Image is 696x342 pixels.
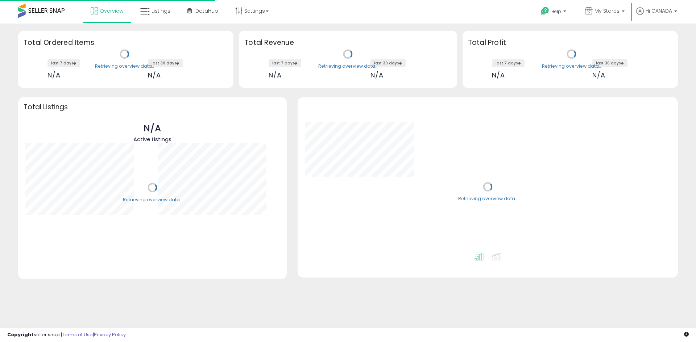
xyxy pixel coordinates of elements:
div: Retrieving overview data.. [542,63,601,69]
a: Help [535,1,573,24]
div: Retrieving overview data.. [123,197,182,203]
a: Hi CANADA [636,7,677,24]
span: DataHub [195,7,218,14]
span: My Stores [594,7,620,14]
div: Retrieving overview data.. [458,196,517,202]
span: Overview [100,7,123,14]
span: Hi CANADA [646,7,672,14]
div: Retrieving overview data.. [95,63,154,69]
span: Help [551,8,561,14]
span: Listings [152,7,170,14]
i: Get Help [540,7,550,16]
div: Retrieving overview data.. [318,63,377,69]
